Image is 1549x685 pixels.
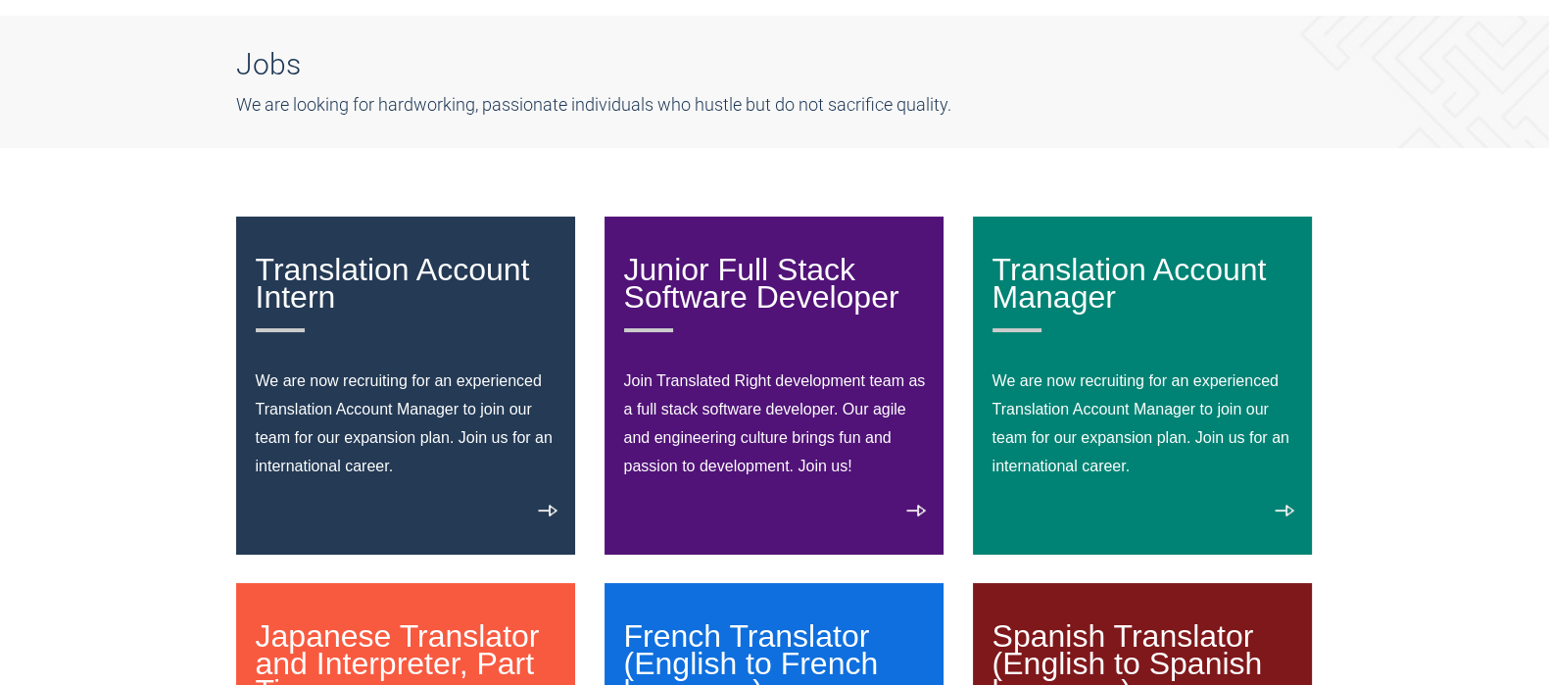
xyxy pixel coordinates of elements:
a: Translation Account Intern [256,252,557,332]
a: Read more about Junior Full Stack Software Developer [906,505,926,528]
span: Jobs [236,47,301,82]
a: Read more about Translation Account Manager [1275,505,1294,528]
p: Join Translated Right development team as a full stack software developer. Our agile and engineer... [624,367,926,480]
span: We are looking for hardworking, passionate individuals who hustle but do not sacrifice quality. [236,94,951,115]
a: Translation Account Manager [992,252,1294,332]
p: We are now recruiting for an experienced Translation Account Manager to join our team for our exp... [256,367,557,480]
p: We are now recruiting for an experienced Translation Account Manager to join our team for our exp... [992,367,1294,480]
a: Junior Full Stack Software Developer [624,252,926,332]
a: Read more about Translation Account Intern [538,505,557,528]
